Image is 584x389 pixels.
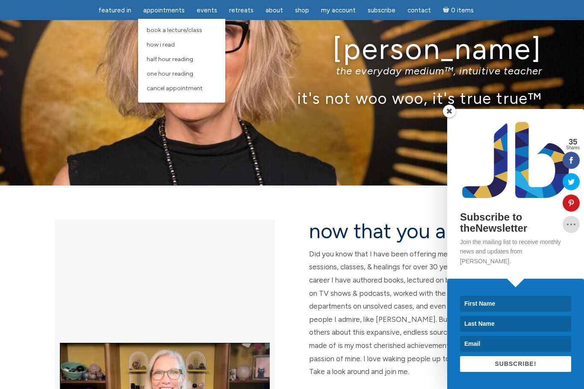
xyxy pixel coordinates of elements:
span: SUBSCRIBE! [495,360,536,367]
a: How I Read [142,38,221,52]
span: Contact [407,6,431,14]
a: Retreats [224,2,259,19]
a: Shop [290,2,314,19]
span: Events [197,6,217,14]
span: Appointments [143,6,185,14]
a: featured in [93,2,136,19]
a: Cancel Appointment [142,81,221,96]
a: Book a Lecture/Class [142,23,221,38]
a: My Account [316,2,361,19]
span: featured in [98,6,131,14]
span: One Hour Reading [147,70,193,77]
a: Contact [402,2,436,19]
span: Book a Lecture/Class [147,27,202,34]
span: Shop [295,6,309,14]
h2: now that you are here… [309,220,529,242]
span: Subscribe [368,6,395,14]
a: Cart0 items [438,1,479,19]
a: Subscribe [363,2,401,19]
a: Half Hour Reading [142,52,221,67]
span: 35 [566,138,580,146]
i: Cart [443,6,451,14]
span: Shares [566,146,580,150]
button: SUBSCRIBE! [460,356,571,372]
span: 0 items [451,7,474,14]
span: Cancel Appointment [147,85,203,92]
p: the everyday medium™, intuitive teacher [42,65,542,77]
input: Last Name [460,316,571,332]
span: Retreats [229,6,254,14]
p: it's not woo woo, it's true true™ [42,89,542,107]
a: About [260,2,288,19]
span: About [265,6,283,14]
p: Did you know that I have been offering metaphysical & spiritual sessions, classes, & healings for... [309,248,529,378]
h1: [PERSON_NAME] [42,33,542,65]
a: One Hour Reading [142,67,221,81]
h2: Subscribe to theNewsletter [460,212,571,234]
input: Email [460,336,571,352]
span: Half Hour Reading [147,56,193,63]
p: Join the mailing list to receive monthly news and updates from [PERSON_NAME]. [460,237,571,266]
a: Appointments [138,2,190,19]
span: How I Read [147,41,175,48]
input: First Name [460,296,571,312]
span: My Account [321,6,356,14]
a: Events [192,2,222,19]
